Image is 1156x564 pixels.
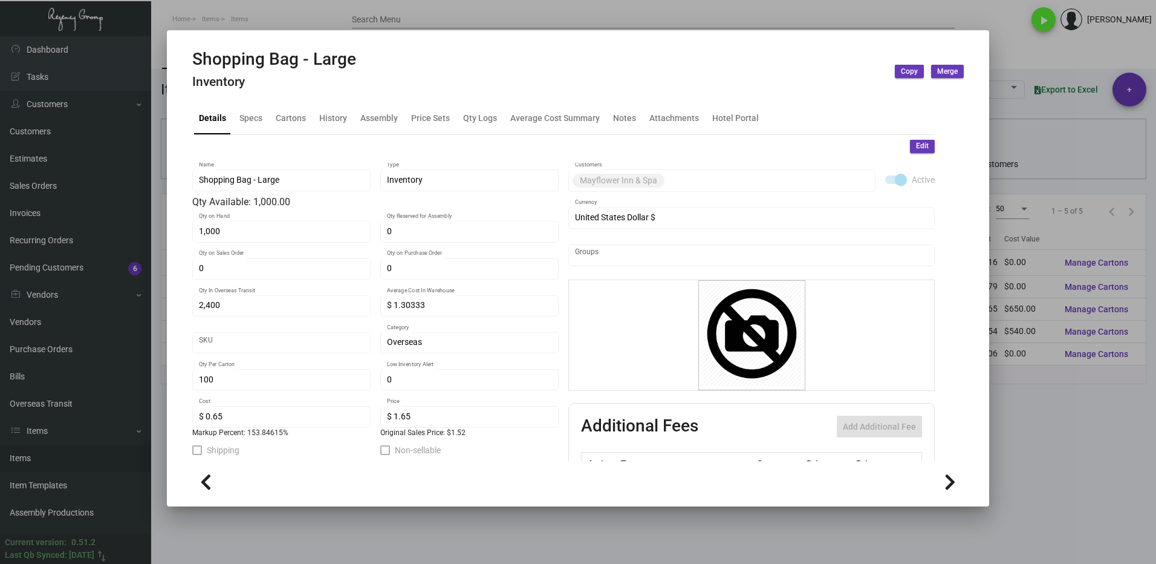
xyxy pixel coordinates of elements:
[395,443,441,457] span: Non-sellable
[649,111,699,124] div: Attachments
[712,111,759,124] div: Hotel Portal
[199,111,226,124] div: Details
[192,49,356,70] h2: Shopping Bag - Large
[510,111,600,124] div: Average Cost Summary
[912,172,935,187] span: Active
[837,416,922,438] button: Add Additional Fee
[581,416,698,438] h2: Additional Fees
[207,443,239,457] span: Shipping
[843,422,916,431] span: Add Additional Fee
[916,141,929,151] span: Edit
[937,67,958,77] span: Merge
[192,74,356,90] h4: Inventory
[613,111,636,124] div: Notes
[804,453,853,474] th: Price
[753,453,803,474] th: Cost
[276,111,306,124] div: Cartons
[618,453,753,474] th: Type
[5,536,67,549] div: Current version:
[463,111,497,124] div: Qty Logs
[411,111,450,124] div: Price Sets
[71,536,96,549] div: 0.51.2
[573,174,664,188] mat-chip: Mayflower Inn & Spa
[582,453,619,474] th: Active
[931,65,964,78] button: Merge
[319,111,347,124] div: History
[192,195,559,209] div: Qty Available: 1,000.00
[5,549,94,562] div: Last Qb Synced: [DATE]
[360,111,398,124] div: Assembly
[853,453,908,474] th: Price type
[239,111,262,124] div: Specs
[895,65,924,78] button: Copy
[575,251,929,260] input: Add new..
[667,175,869,185] input: Add new..
[910,140,935,153] button: Edit
[901,67,918,77] span: Copy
